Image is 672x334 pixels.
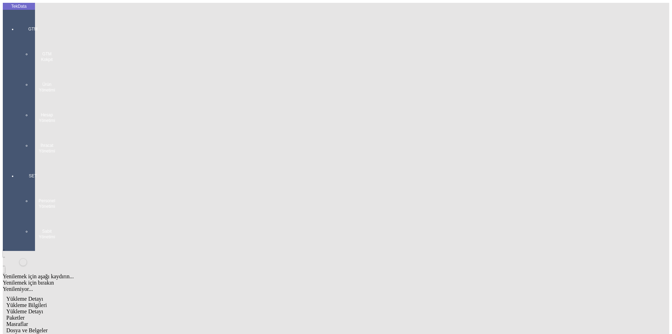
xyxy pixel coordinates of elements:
[22,26,43,32] span: GTM
[36,229,57,240] span: Sabit Yönetimi
[3,280,564,286] div: Yenilemek için bırakın
[6,296,43,302] span: Yükleme Detayı
[36,143,57,154] span: İhracat Yönetimi
[36,51,57,62] span: GTM Kokpit
[36,82,57,93] span: Ürün Yönetimi
[6,302,47,308] span: Yükleme Bilgileri
[3,4,35,9] div: TekData
[22,173,43,179] span: SET
[6,321,28,327] span: Masraflar
[6,315,24,321] span: Paketler
[36,112,57,123] span: Hesap Yönetimi
[3,273,564,280] div: Yenilemek için aşağı kaydırın...
[3,286,564,292] div: Yenileniyor...
[36,198,57,209] span: Personel Yönetimi
[6,308,43,314] span: Yükleme Detayı
[6,327,48,333] span: Dosya ve Belgeler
